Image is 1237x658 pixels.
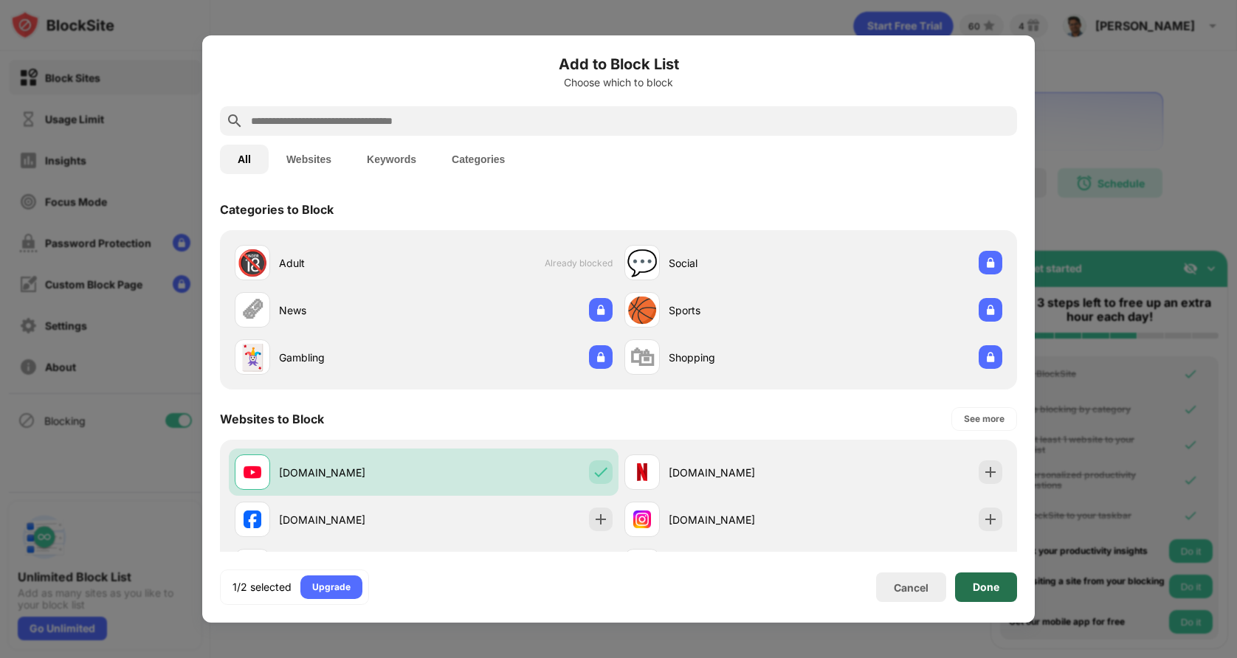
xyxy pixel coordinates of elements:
[220,77,1017,89] div: Choose which to block
[633,510,651,528] img: favicons
[627,248,658,278] div: 💬
[669,465,813,480] div: [DOMAIN_NAME]
[669,255,813,271] div: Social
[669,350,813,365] div: Shopping
[627,295,658,325] div: 🏀
[279,302,424,318] div: News
[633,463,651,481] img: favicons
[220,412,324,426] div: Websites to Block
[220,145,269,174] button: All
[973,581,999,593] div: Done
[964,412,1005,426] div: See more
[279,350,424,365] div: Gambling
[240,295,265,325] div: 🗞
[232,580,292,595] div: 1/2 selected
[244,510,261,528] img: favicons
[226,112,244,130] img: search.svg
[279,465,424,480] div: [DOMAIN_NAME]
[434,145,523,174] button: Categories
[349,145,434,174] button: Keywords
[669,512,813,527] div: [DOMAIN_NAME]
[220,202,334,217] div: Categories to Block
[894,581,928,594] div: Cancel
[545,257,613,269] span: Already blocked
[244,463,261,481] img: favicons
[279,512,424,527] div: [DOMAIN_NAME]
[220,53,1017,75] h6: Add to Block List
[269,145,349,174] button: Websites
[279,255,424,271] div: Adult
[669,302,813,318] div: Sports
[237,248,268,278] div: 🔞
[312,580,351,595] div: Upgrade
[237,342,268,373] div: 🃏
[630,342,655,373] div: 🛍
